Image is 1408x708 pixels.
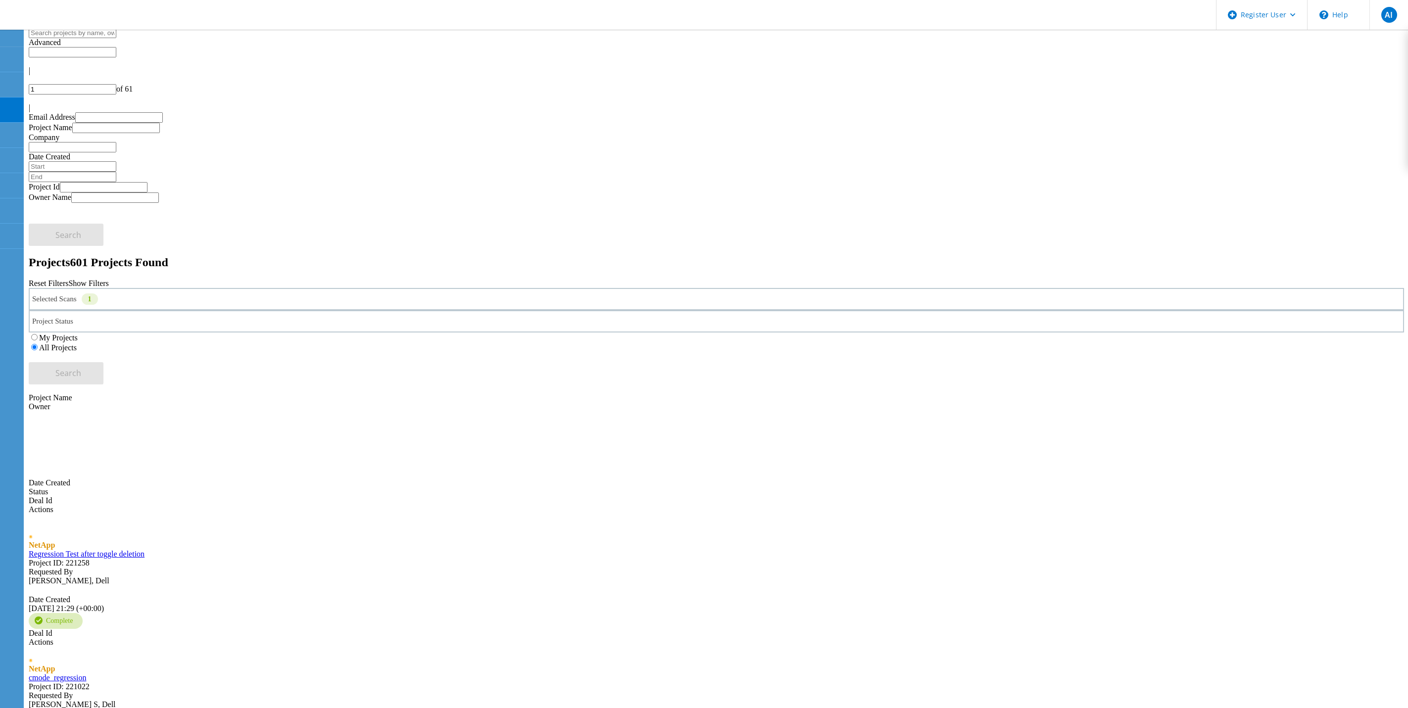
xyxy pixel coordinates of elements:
div: [DATE] 21:29 (+00:00) [29,595,1404,613]
div: Date Created [29,595,1404,604]
div: | [29,103,1404,112]
label: Email Address [29,113,75,121]
div: Requested By [29,691,1404,700]
div: Requested By [29,567,1404,576]
span: NetApp [29,541,55,549]
div: Actions [29,638,1404,647]
a: Show Filters [68,279,108,287]
div: | [29,66,1404,75]
div: Deal Id [29,496,1404,505]
div: Selected Scans [29,288,1404,310]
div: Project Name [29,393,1404,402]
span: 601 Projects Found [70,256,168,269]
div: Date Created [29,411,1404,487]
div: Owner [29,402,1404,411]
label: My Projects [39,333,78,342]
span: NetApp [29,664,55,673]
div: Status [29,487,1404,496]
input: Start [29,161,116,172]
span: Search [55,368,81,378]
div: 1 [82,293,98,305]
label: Project Id [29,183,60,191]
svg: \n [1319,10,1328,19]
label: Owner Name [29,193,71,201]
a: Regression Test after toggle deletion [29,550,145,558]
a: Reset Filters [29,279,68,287]
label: Company [29,133,59,142]
b: Projects [29,256,70,269]
a: Live Optics Dashboard [10,19,116,28]
span: Advanced [29,38,61,47]
div: Deal Id [29,629,1404,638]
a: cmode_regression [29,673,86,682]
label: Date Created [29,152,70,161]
input: End [29,172,116,182]
button: Search [29,362,103,384]
span: Project ID: 221258 [29,559,90,567]
span: Search [55,230,81,240]
span: of 61 [116,85,133,93]
div: [PERSON_NAME], Dell [29,567,1404,585]
label: Project Name [29,123,72,132]
label: All Projects [39,343,77,352]
div: Project Status [29,310,1404,332]
button: Search [29,224,103,246]
div: Actions [29,505,1404,514]
span: AI [1385,11,1393,19]
div: Complete [29,613,83,629]
input: Search projects by name, owner, ID, company, etc [29,28,116,38]
span: Project ID: 221022 [29,682,90,691]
